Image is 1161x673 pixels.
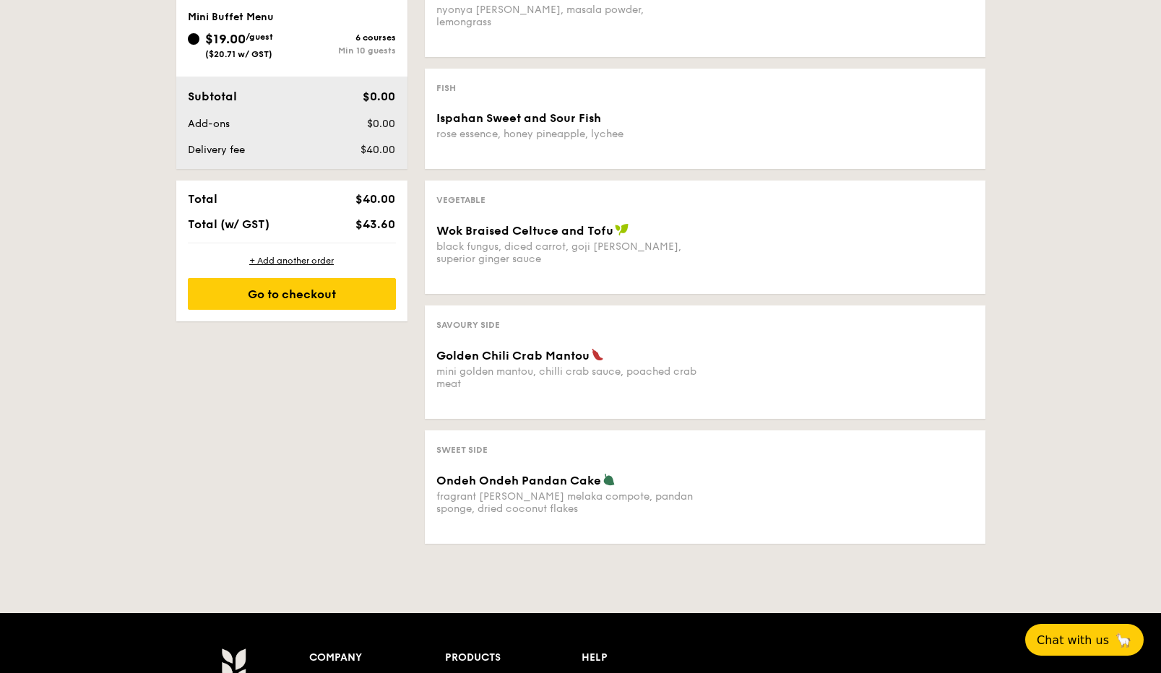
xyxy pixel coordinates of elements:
span: Chat with us [1037,633,1109,647]
input: $19.00/guest($20.71 w/ GST)6 coursesMin 10 guests [188,33,199,45]
span: Wok Braised Celtuce and Tofu [436,224,613,238]
button: Chat with us🦙 [1025,624,1144,656]
div: Help [582,648,718,668]
div: 6 courses [292,32,396,43]
div: nyonya [PERSON_NAME], masala powder, lemongrass [436,4,699,28]
img: icon-vegan.f8ff3823.svg [615,223,629,236]
span: Total [188,192,217,206]
div: mini golden mantou, chilli crab sauce, poached crab meat [436,365,699,390]
span: Vegetable [436,195,485,205]
span: $40.00 [355,192,395,206]
div: Go to checkout [188,278,396,310]
img: icon-vegetarian.fe4039eb.svg [603,473,616,486]
span: 🦙 [1115,632,1132,648]
span: $0.00 [367,118,395,130]
div: rose essence, honey pineapple, lychee [436,128,699,140]
img: icon-spicy.37a8142b.svg [591,348,604,361]
span: /guest [246,32,273,42]
div: Company [309,648,446,668]
span: Ispahan Sweet and Sour Fish [436,111,601,125]
span: Fish [436,83,456,93]
span: Ondeh Ondeh Pandan Cake [436,474,601,487]
div: Min 10 guests [292,45,396,56]
span: $0.00 [363,90,395,103]
span: Subtotal [188,90,237,103]
span: ($20.71 w/ GST) [205,49,272,59]
span: $19.00 [205,31,246,47]
span: Total (w/ GST) [188,217,269,231]
span: Delivery fee [188,144,245,156]
div: Products [445,648,582,668]
span: $43.60 [355,217,395,231]
span: Golden Chili Crab Mantou [436,349,590,362]
div: fragrant [PERSON_NAME] melaka compote, pandan sponge, dried coconut flakes [436,490,699,515]
span: Savoury Side [436,320,500,330]
span: $40.00 [361,144,395,156]
div: + Add another order [188,255,396,266]
div: black fungus, diced carrot, goji [PERSON_NAME], superior ginger sauce [436,240,699,265]
span: Sweet Side [436,445,488,455]
span: Add-ons [188,118,230,130]
span: Mini Buffet Menu [188,11,274,23]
